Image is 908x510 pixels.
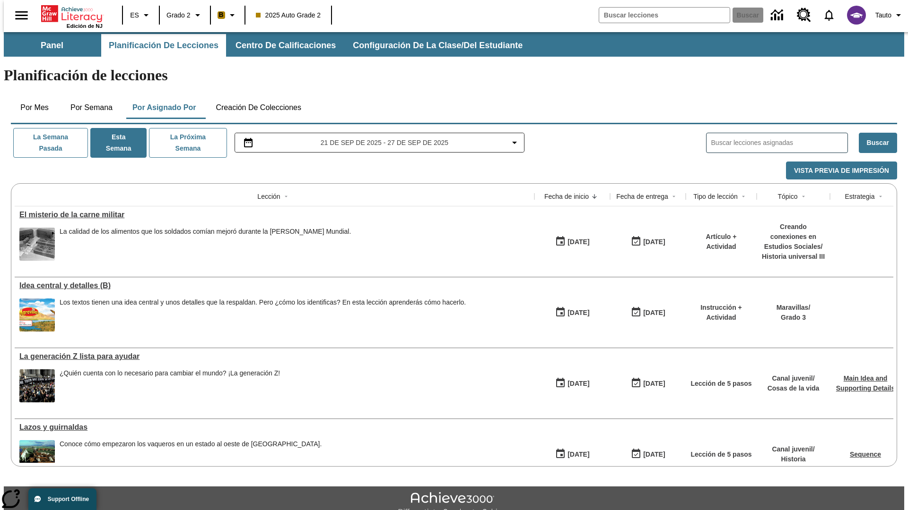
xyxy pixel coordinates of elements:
div: Idea central y detalles (B) [19,281,530,290]
button: Por asignado por [125,96,204,119]
button: 09/21/25: Último día en que podrá accederse la lección [628,374,668,392]
p: Cosas de la vida [768,383,820,393]
p: Canal juvenil / [772,444,814,454]
button: Por mes [11,96,58,119]
button: Boost El color de la clase es anaranjado claro. Cambiar el color de la clase. [214,7,242,24]
button: Por semana [63,96,120,119]
div: Los textos tienen una idea central y unos detalles que la respaldan. Pero ¿cómo los identificas? ... [60,298,466,306]
button: Grado: Grado 2, Elige un grado [163,7,207,24]
button: Sort [738,191,749,202]
p: Maravillas / [777,303,811,313]
button: Sort [668,191,680,202]
span: Panel [41,40,63,51]
p: Canal juvenil / [768,374,820,383]
button: Perfil/Configuración [872,7,908,24]
button: Planificación de lecciones [101,34,226,57]
svg: Collapse Date Range Filter [509,137,520,148]
div: [DATE] [567,236,589,248]
button: Vista previa de impresión [786,161,897,180]
span: Configuración de la clase/del estudiante [353,40,523,51]
p: Lección de 5 pasos [690,379,751,389]
div: [DATE] [567,307,589,319]
span: Tauto [875,10,891,20]
a: La generación Z lista para ayudar , Lecciones [19,352,530,361]
span: 2025 Auto Grade 2 [256,10,321,20]
div: Los textos tienen una idea central y unos detalles que la respaldan. Pero ¿cómo los identificas? ... [60,298,466,331]
button: Esta semana [90,128,147,158]
p: Instrucción + Actividad [690,303,752,323]
button: Lenguaje: ES, Selecciona un idioma [126,7,156,24]
p: Historia [772,454,814,464]
button: 09/21/25: Primer día en que estuvo disponible la lección [552,304,593,322]
img: paniolos hawaianos (vaqueros) arreando ganado [19,440,55,473]
button: Panel [5,34,99,57]
div: Conoce cómo empezaron los vaqueros en un estado al oeste de Estados Unidos. [60,440,322,473]
button: 09/21/25: Primer día en que estuvo disponible la lección [552,445,593,463]
input: Buscar lecciones asignadas [711,136,847,150]
img: avatar image [847,6,866,25]
img: Fotografía en blanco y negro que muestra cajas de raciones de comida militares con la etiqueta U.... [19,228,55,261]
p: La calidad de los alimentos que los soldados comían mejoró durante la [PERSON_NAME] Mundial. [60,228,351,236]
p: Historia universal III [761,252,825,262]
button: 09/21/25: Último día en que podrá accederse la lección [628,445,668,463]
img: Un grupo de manifestantes protestan frente al Museo Americano de Historia Natural en la ciudad de... [19,369,55,402]
span: B [219,9,224,21]
button: 09/21/25: Primer día en que estuvo disponible la lección [552,233,593,251]
button: Sort [798,191,809,202]
button: Sort [589,191,600,202]
button: Sort [280,191,292,202]
div: La calidad de los alimentos que los soldados comían mejoró durante la Segunda Guerra Mundial. [60,228,351,261]
button: 09/21/25: Primer día en que estuvo disponible la lección [552,374,593,392]
img: portada de Maravillas de tercer grado: una mariposa vuela sobre un campo y un río, con montañas a... [19,298,55,331]
button: Sort [875,191,886,202]
div: Estrategia [845,192,874,201]
div: Fecha de inicio [544,192,589,201]
div: [DATE] [567,449,589,460]
div: ¿Quién cuenta con lo necesario para cambiar el mundo? ¡La generación Z! [60,369,280,402]
p: Artículo + Actividad [690,232,752,252]
span: Centro de calificaciones [236,40,336,51]
button: 09/21/25: Último día en que podrá accederse la lección [628,233,668,251]
div: Portada [41,3,103,29]
a: Idea central y detalles (B), Lecciones [19,281,530,290]
a: Lazos y guirnaldas, Lecciones [19,423,530,432]
div: La generación Z lista para ayudar [19,352,530,361]
p: Lección de 5 pasos [690,450,751,459]
div: [DATE] [643,236,665,248]
div: Conoce cómo empezaron los vaqueros en un estado al oeste de [GEOGRAPHIC_DATA]. [60,440,322,448]
div: Tipo de lección [693,192,738,201]
button: Seleccione el intervalo de fechas opción del menú [239,137,521,148]
input: Buscar campo [599,8,730,23]
div: Lección [257,192,280,201]
div: Fecha de entrega [616,192,668,201]
button: Support Offline [28,488,96,510]
a: Sequence [850,450,881,458]
a: Portada [41,4,103,23]
span: Grado 2 [166,10,191,20]
span: Support Offline [48,496,89,502]
div: [DATE] [567,378,589,390]
a: Notificaciones [817,3,841,27]
button: Configuración de la clase/del estudiante [345,34,530,57]
button: La próxima semana [149,128,227,158]
a: El misterio de la carne militar , Lecciones [19,211,530,219]
a: Centro de información [765,2,791,28]
span: ES [130,10,139,20]
button: La semana pasada [13,128,88,158]
button: Abrir el menú lateral [8,1,35,29]
div: [DATE] [643,378,665,390]
div: [DATE] [643,307,665,319]
div: Tópico [777,192,797,201]
span: Edición de NJ [67,23,103,29]
span: Planificación de lecciones [109,40,218,51]
a: Centro de recursos, Se abrirá en una pestaña nueva. [791,2,817,28]
button: Creación de colecciones [208,96,309,119]
div: [DATE] [643,449,665,460]
span: 21 de sep de 2025 - 27 de sep de 2025 [321,138,448,148]
p: Grado 3 [777,313,811,323]
button: Escoja un nuevo avatar [841,3,872,27]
